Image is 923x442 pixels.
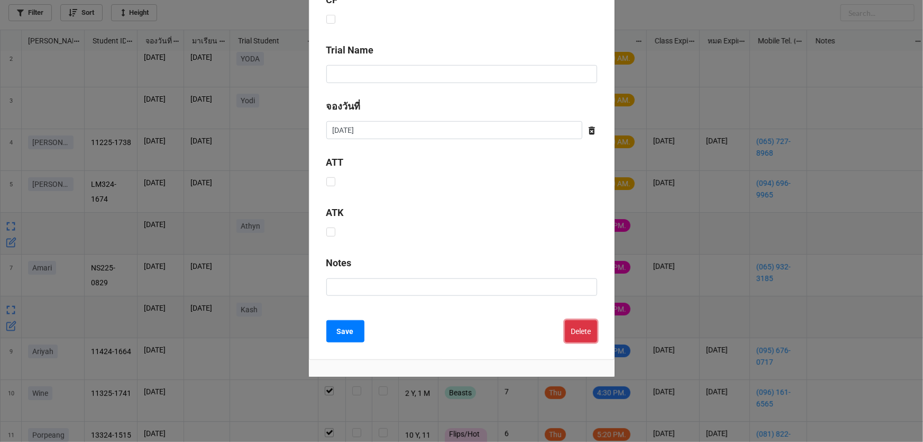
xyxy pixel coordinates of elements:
[337,326,354,337] b: Save
[326,320,364,342] button: Save
[326,99,361,114] label: จองวันที่
[326,43,374,58] label: Trial Name
[326,205,344,220] label: ATK
[326,121,582,139] input: Date
[565,320,597,342] button: Delete
[326,155,344,170] label: ATT
[326,256,352,270] label: Notes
